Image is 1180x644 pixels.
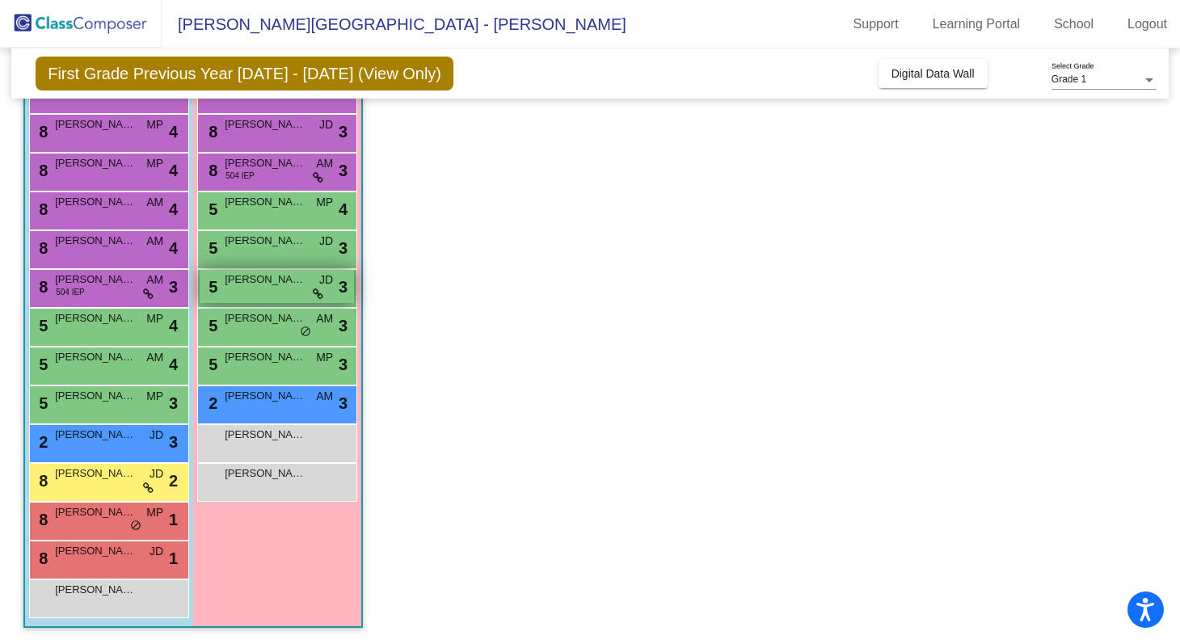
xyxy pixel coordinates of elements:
span: AM [316,310,333,327]
span: 4 [169,314,178,338]
span: 4 [169,236,178,260]
span: [PERSON_NAME] [55,116,136,133]
a: School [1041,11,1106,37]
span: [PERSON_NAME] [55,194,136,210]
span: 504 IEP [56,286,85,298]
span: 3 [169,430,178,454]
span: MP [146,116,163,133]
span: MP [146,310,163,327]
span: First Grade Previous Year [DATE] - [DATE] (View Only) [36,57,453,90]
span: [PERSON_NAME] [225,310,306,326]
span: MP [146,155,163,172]
span: JD [150,427,163,444]
span: JD [319,271,333,288]
span: [PERSON_NAME][GEOGRAPHIC_DATA] - [PERSON_NAME] [162,11,626,37]
span: 3 [339,275,348,299]
span: 3 [339,391,348,415]
span: [PERSON_NAME] [225,465,306,482]
a: Support [841,11,912,37]
span: 3 [339,120,348,144]
span: MP [146,388,163,405]
span: 4 [339,197,348,221]
span: do_not_disturb_alt [300,326,311,339]
span: [PERSON_NAME] [55,271,136,288]
span: AM [146,349,163,366]
span: 8 [35,511,48,528]
span: AM [146,271,163,288]
span: JD [319,233,333,250]
span: AM [146,233,163,250]
span: [PERSON_NAME] [55,349,136,365]
span: 1 [169,507,178,532]
span: 2 [169,469,178,493]
span: 5 [204,317,217,335]
button: Digital Data Wall [879,59,988,88]
span: AM [316,388,333,405]
span: do_not_disturb_alt [130,520,141,532]
span: 5 [204,278,217,296]
span: JD [150,543,163,560]
span: 4 [169,352,178,377]
span: AM [146,194,163,211]
span: 4 [169,197,178,221]
span: [PERSON_NAME] [55,388,136,404]
span: 4 [169,158,178,183]
span: 3 [339,352,348,377]
a: Logout [1115,11,1180,37]
span: [PERSON_NAME] [55,310,136,326]
span: 3 [339,158,348,183]
span: 3 [339,236,348,260]
span: [PERSON_NAME] [225,194,306,210]
span: 4 [169,120,178,144]
span: 504 IEP [225,170,255,182]
span: 8 [35,239,48,257]
span: 5 [35,356,48,373]
span: [PERSON_NAME] [225,155,306,171]
span: 2 [35,433,48,451]
span: 8 [204,162,217,179]
span: [PERSON_NAME] [55,582,136,598]
span: 5 [204,200,217,218]
span: [PERSON_NAME] [55,233,136,249]
span: 2 [204,394,217,412]
span: [PERSON_NAME] [225,233,306,249]
a: Learning Portal [920,11,1034,37]
span: 8 [35,472,48,490]
span: MP [316,349,333,366]
span: 5 [35,394,48,412]
span: [PERSON_NAME] [225,388,306,404]
span: 5 [35,317,48,335]
span: [PERSON_NAME] [225,427,306,443]
span: 3 [169,391,178,415]
span: 8 [35,200,48,218]
span: [PERSON_NAME] [55,427,136,443]
span: 8 [35,278,48,296]
span: 8 [35,549,48,567]
span: 3 [339,314,348,338]
span: [PERSON_NAME] [55,155,136,171]
span: [PERSON_NAME] [225,116,306,133]
span: [PERSON_NAME] [225,349,306,365]
span: JD [319,116,333,133]
span: 1 [169,546,178,570]
span: [PERSON_NAME] [225,271,306,288]
span: JD [150,465,163,482]
span: 8 [35,123,48,141]
span: [PERSON_NAME] [55,543,136,559]
span: Digital Data Wall [891,67,975,80]
span: [PERSON_NAME] [55,465,136,482]
span: MP [316,194,333,211]
span: 8 [204,123,217,141]
span: AM [316,155,333,172]
span: 3 [169,275,178,299]
span: 5 [204,239,217,257]
span: [PERSON_NAME] [PERSON_NAME] [55,504,136,520]
span: MP [146,504,163,521]
span: Grade 1 [1051,74,1086,85]
span: 8 [35,162,48,179]
span: 5 [204,356,217,373]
